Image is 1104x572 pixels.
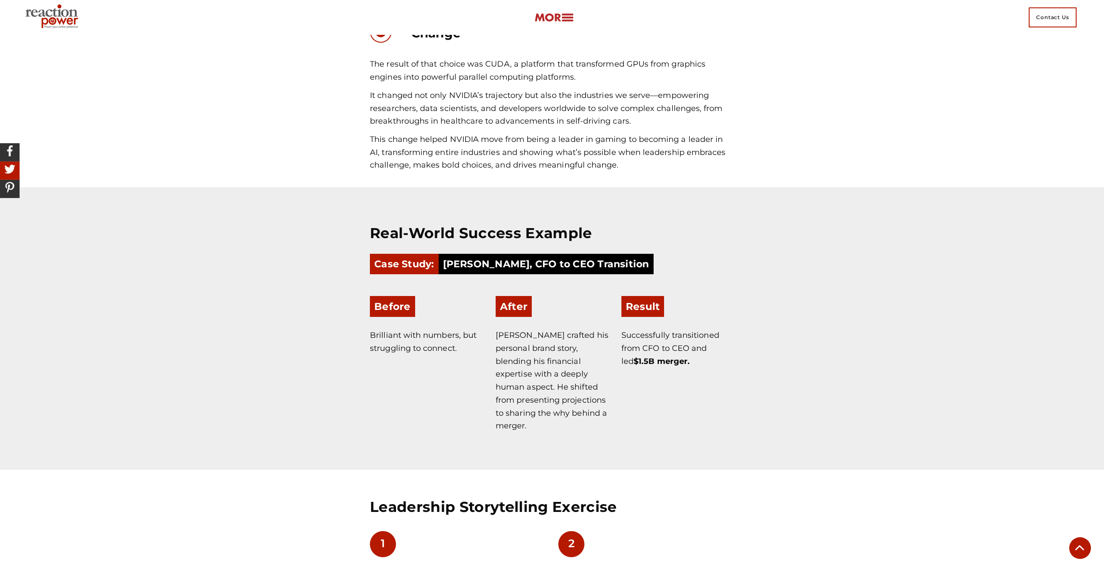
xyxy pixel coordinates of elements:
h2: Real-World Success Example [370,224,734,242]
img: Share On Facebook [2,143,17,158]
p: Brilliant with numbers, but struggling to connect. [370,329,483,355]
span: Case Study: [370,254,438,274]
p: 1 [381,535,385,552]
p: The result of that choice was CUDA, a platform that transformed GPUs from graphics engines into p... [370,58,734,84]
p: Successfully transitioned from CFO to CEO and led [621,329,734,368]
span: After [496,296,532,317]
h2: Leadership Storytelling Exercise [370,498,734,516]
span: Result [621,296,664,317]
img: Share On Pinterest [2,180,17,195]
p: It changed not only NVIDIA’s trajectory but also the industries we serve—empowering researchers, ... [370,89,734,128]
img: more-btn.png [534,13,574,23]
p: This change helped NVIDIA move from being a leader in gaming to becoming a leader in AI, transfor... [370,133,734,172]
p: 2 [568,535,575,552]
img: Executive Branding | Personal Branding Agency [22,2,85,33]
span: Before [370,296,415,317]
strong: $1.5B merger. [634,357,690,366]
span: Contact Us [1029,7,1077,27]
img: Share On Twitter [2,162,17,177]
span: [PERSON_NAME], CFO to CEO Transition [439,254,654,274]
p: [PERSON_NAME] crafted his personal brand story, blending his financial expertise with a deeply hu... [496,329,608,433]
